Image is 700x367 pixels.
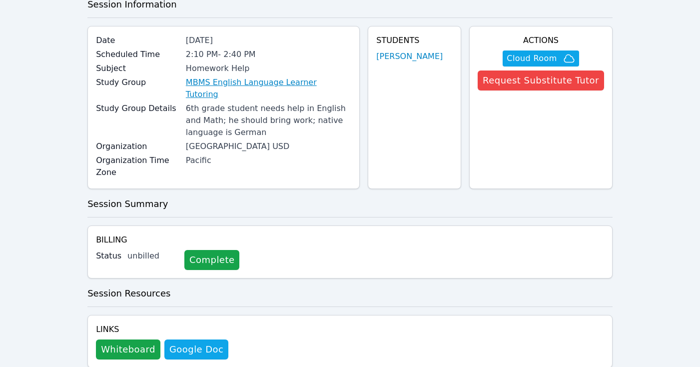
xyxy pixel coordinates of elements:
[96,154,180,178] label: Organization Time Zone
[96,323,228,335] h4: Links
[96,250,121,262] label: Status
[186,140,351,152] div: [GEOGRAPHIC_DATA] USD
[186,154,351,166] div: Pacific
[478,70,604,90] button: Request Substitute Tutor
[127,250,176,262] div: unbilled
[96,62,180,74] label: Subject
[87,197,613,211] h3: Session Summary
[507,52,557,64] span: Cloud Room
[478,34,604,46] h4: Actions
[96,34,180,46] label: Date
[186,102,351,138] div: 6th grade student needs help in English and Math; he should bring work; native language is German
[96,48,180,60] label: Scheduled Time
[96,234,604,246] h4: Billing
[87,286,613,300] h3: Session Resources
[96,102,180,114] label: Study Group Details
[186,34,351,46] div: [DATE]
[186,62,351,74] div: Homework Help
[376,34,453,46] h4: Students
[186,48,351,60] div: 2:10 PM - 2:40 PM
[186,76,351,100] a: MBMS English Language Learner Tutoring
[96,140,180,152] label: Organization
[503,50,579,66] button: Cloud Room
[376,50,443,62] a: [PERSON_NAME]
[184,250,239,270] a: Complete
[164,339,228,359] a: Google Doc
[96,76,180,88] label: Study Group
[96,339,160,359] button: Whiteboard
